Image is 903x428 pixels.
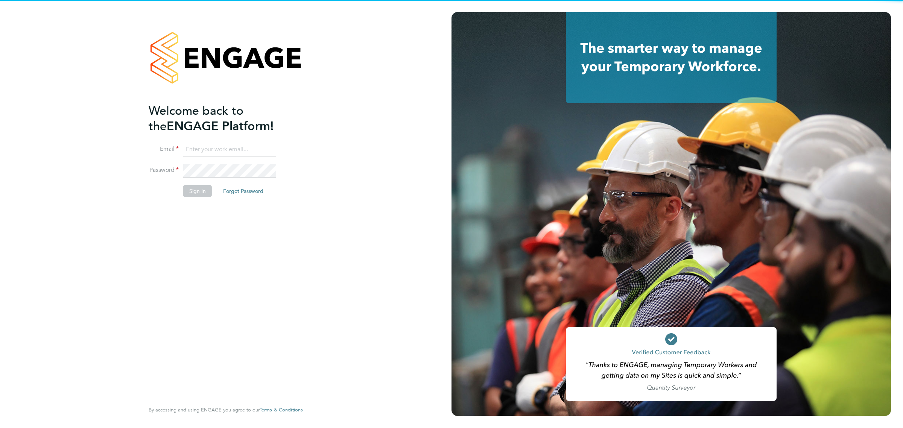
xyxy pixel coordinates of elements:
[149,103,295,134] h2: ENGAGE Platform!
[183,143,276,156] input: Enter your work email...
[149,407,303,413] span: By accessing and using ENGAGE you agree to our
[149,145,179,153] label: Email
[183,185,212,197] button: Sign In
[217,185,269,197] button: Forgot Password
[260,407,303,413] a: Terms & Conditions
[149,166,179,174] label: Password
[149,103,243,134] span: Welcome back to the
